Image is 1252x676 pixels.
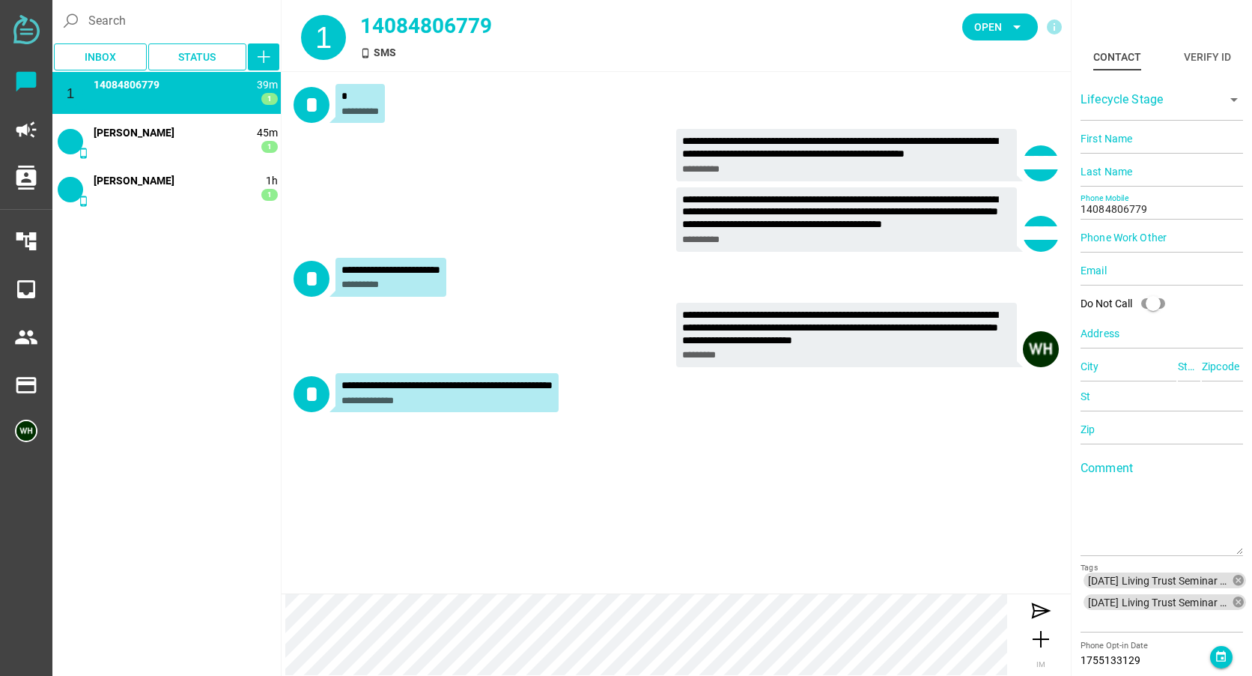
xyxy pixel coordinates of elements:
span: 1 [261,141,278,153]
textarea: Comment [1081,467,1243,555]
span: 1755727215 [266,175,278,187]
button: Open [962,13,1038,40]
div: Contact [1093,48,1141,66]
i: account_tree [14,229,38,253]
div: Do Not Call [1081,296,1132,312]
span: [DATE] Living Trust Seminar 2 seat reminder.csv [1088,574,1231,588]
span: Status [178,48,216,66]
div: 14084806779 [360,10,726,42]
i: payment [14,373,38,397]
i: info [1045,18,1063,36]
i: contacts [14,166,38,190]
span: [DATE] Living Trust Seminar day of reminder.csv [1088,596,1231,609]
span: IM [1036,660,1045,669]
i: chat_bubble [14,70,38,94]
img: 5edff51079ed9903661a2266-30.png [15,420,37,442]
div: Verify ID [1184,48,1231,66]
span: 1 [315,21,332,54]
i: SMS [78,100,89,111]
button: Status [148,43,247,70]
i: cancel [1232,574,1245,588]
div: Phone Opt-in Date [1081,640,1210,653]
img: svg+xml;base64,PD94bWwgdmVyc2lvbj0iMS4wIiBlbmNvZGluZz0iVVRGLTgiPz4KPHN2ZyB2ZXJzaW9uPSIxLjEiIHZpZX... [13,15,40,44]
input: First Name [1081,124,1243,154]
input: Last Name [1081,157,1243,187]
input: St [1081,381,1243,411]
span: 1 [261,189,278,201]
i: SMS [360,48,371,58]
span: 1 [261,93,278,105]
i: SMS [78,148,89,159]
i: people [14,325,38,349]
input: Zipcode [1202,351,1243,381]
input: City [1081,351,1176,381]
div: 1755133129 [1081,653,1210,669]
div: Do Not Call [1081,289,1174,319]
input: Address [1081,319,1243,348]
input: Phone Mobile [1081,190,1243,220]
span: 19167400075 [94,175,174,187]
span: Open [974,18,1002,36]
img: 5edff51079ed9903661a2266-30.png [1023,331,1059,367]
div: SMS [360,45,726,61]
button: Inbox [54,43,147,70]
input: State [1178,351,1200,381]
i: SMS [78,196,89,207]
i: cancel [1232,596,1245,609]
span: 1755727237 [257,127,278,139]
i: arrow_drop_down [1225,91,1243,109]
input: Phone Work Other [1081,223,1243,253]
input: [DATE] Living Trust Seminar 2 seat reminder.csv[DATE] Living Trust Seminar day of reminder.csvTags [1081,613,1243,631]
input: Email [1081,256,1243,286]
i: inbox [14,277,38,301]
span: 14083484122 [94,127,174,139]
span: Inbox [85,48,116,66]
span: 1755727550 [257,79,278,91]
i: arrow_drop_down [1008,18,1026,36]
span: 14084806779 [94,79,159,91]
i: event [1215,651,1227,663]
i: campaign [14,118,38,142]
input: Zip [1081,414,1243,444]
span: 1 [67,85,75,101]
